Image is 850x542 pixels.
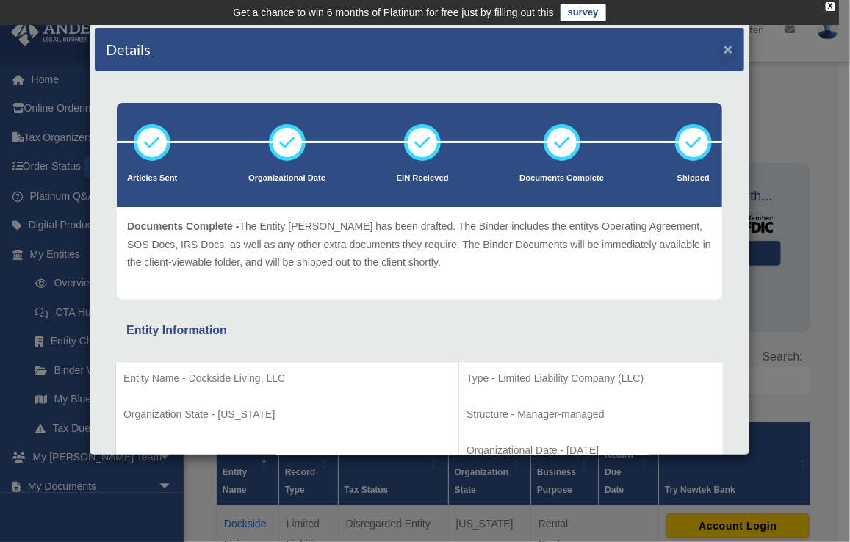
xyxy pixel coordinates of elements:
p: Organizational Date [248,171,325,186]
p: Documents Complete [519,171,604,186]
p: Articles Sent [127,171,177,186]
p: Entity Name - Dockside Living, LLC [123,369,451,388]
p: Type - Limited Liability Company (LLC) [467,369,716,388]
div: Get a chance to win 6 months of Platinum for free just by filling out this [233,4,554,21]
h4: Details [106,39,151,59]
p: Organizational Date - [DATE] [467,441,716,460]
a: survey [561,4,606,21]
p: EIN Recieved [397,171,449,186]
div: Entity Information [126,320,713,341]
p: Structure - Manager-managed [467,405,716,424]
p: Organization State - [US_STATE] [123,405,451,424]
button: × [724,41,733,57]
div: close [826,2,835,11]
p: The Entity [PERSON_NAME] has been drafted. The Binder includes the entitys Operating Agreement, S... [127,217,712,272]
span: Documents Complete - [127,220,239,232]
p: Shipped [675,171,712,186]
